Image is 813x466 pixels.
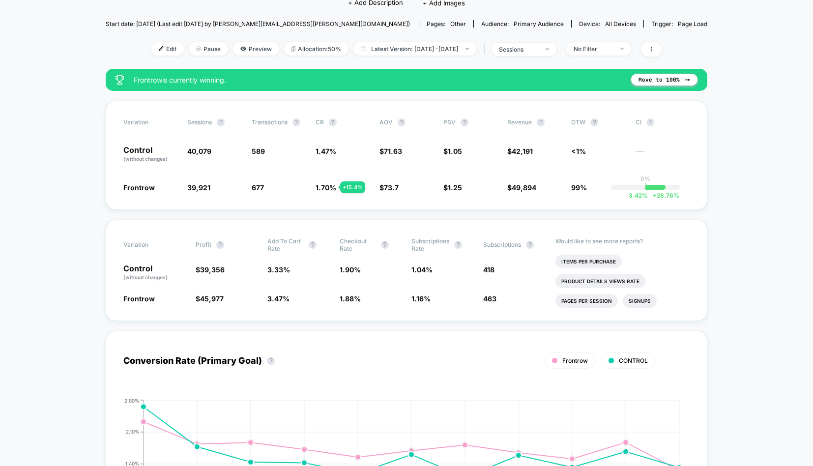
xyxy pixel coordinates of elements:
span: + [653,192,657,199]
div: Pages: [427,20,466,28]
span: $ [507,147,533,155]
span: $ [379,147,402,155]
img: rebalance [291,46,295,52]
span: Frontrow [562,357,588,364]
li: Pages Per Session [555,294,618,308]
span: $ [379,183,399,192]
button: ? [537,118,545,126]
span: 1.25 [448,183,462,192]
img: calendar [361,46,366,51]
span: $ [196,265,225,274]
span: 1.90 % [340,265,361,274]
span: Frontrow [123,294,155,303]
span: Device: [571,20,643,28]
span: | [481,42,492,57]
span: 39,356 [200,265,225,274]
p: Control [123,264,185,281]
span: $ [196,294,224,303]
span: CR [316,118,324,126]
span: Pause [189,42,228,56]
p: | [644,182,646,190]
div: sessions [499,46,538,53]
span: Latest Version: [DATE] - [DATE] [353,42,476,56]
div: Trigger: [651,20,707,28]
span: (without changes) [123,156,168,162]
span: 49,894 [512,183,536,192]
span: Edit [151,42,184,56]
span: Variation [123,237,177,252]
span: 73.7 [384,183,399,192]
img: end [465,48,469,50]
span: 1.05 [448,147,462,155]
span: 40,079 [187,147,211,155]
span: 28.76 % [648,192,679,199]
span: Subscriptions [483,241,521,248]
span: Frontrow [123,183,155,192]
button: ? [590,118,598,126]
p: Control [123,146,177,163]
div: No Filter [574,45,613,53]
span: Checkout Rate [340,237,376,252]
button: ? [309,241,317,249]
img: edit [159,46,164,51]
span: 1.70 % [316,183,336,192]
img: end [196,46,201,51]
img: end [620,48,624,50]
span: AOV [379,118,393,126]
div: Audience: [481,20,564,28]
span: 3.42 % [629,192,648,199]
span: Add To Cart Rate [267,237,304,252]
span: 1.47 % [316,147,336,155]
span: 39,921 [187,183,210,192]
li: Items Per Purchase [555,255,622,268]
span: Profit [196,241,211,248]
button: ? [381,241,389,249]
span: CI [636,118,690,126]
button: Move to 100% [631,74,697,86]
p: 0% [640,175,650,182]
button: ? [526,241,534,249]
span: OTW [571,118,625,126]
span: Preview [233,42,279,56]
button: ? [646,118,654,126]
span: Page Load [678,20,707,28]
span: Subscriptions Rate [411,237,449,252]
tspan: 2.10% [126,429,140,435]
span: $ [507,183,536,192]
button: ? [217,118,225,126]
span: 71.63 [384,147,402,155]
span: <1% [571,147,586,155]
span: 42,191 [512,147,533,155]
span: Transactions [252,118,288,126]
span: 589 [252,147,265,155]
span: 418 [483,265,494,274]
button: ? [216,241,224,249]
span: 1.88 % [340,294,361,303]
button: ? [267,357,275,365]
button: ? [329,118,337,126]
span: 99% [571,183,587,192]
span: other [450,20,466,28]
span: 1.04 % [411,265,433,274]
span: 3.47 % [267,294,290,303]
button: ? [292,118,300,126]
li: Signups [623,294,657,308]
tspan: 2.80% [124,397,140,403]
span: all devices [605,20,636,28]
span: 3.33 % [267,265,290,274]
span: 677 [252,183,264,192]
div: + 15.4 % [340,181,365,193]
span: 1.16 % [411,294,431,303]
span: 45,977 [200,294,224,303]
button: ? [398,118,406,126]
span: PSV [443,118,456,126]
span: (without changes) [123,274,168,280]
span: Frontrow is currently winning. [134,76,621,84]
span: $ [443,147,462,155]
span: Start date: [DATE] (Last edit [DATE] by [PERSON_NAME][EMAIL_ADDRESS][PERSON_NAME][DOMAIN_NAME]) [106,20,410,28]
span: Variation [123,118,177,126]
span: CONTROL [619,357,648,364]
span: Sessions [187,118,212,126]
span: 463 [483,294,496,303]
p: Would like to see more reports? [555,237,690,245]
